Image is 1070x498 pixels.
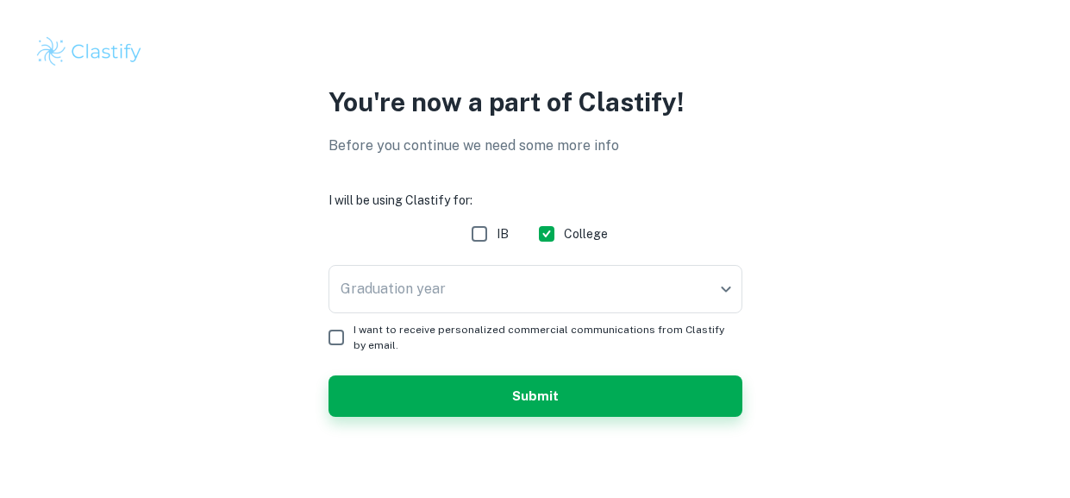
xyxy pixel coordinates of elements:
span: I want to receive personalized commercial communications from Clastify by email. [354,322,729,353]
a: Clastify logo [34,35,1036,69]
h6: I will be using Clastify for: [329,191,742,210]
span: IB [497,224,509,243]
p: You're now a part of Clastify! [329,83,742,122]
img: Clastify logo [34,35,144,69]
button: Submit [329,375,742,417]
p: Before you continue we need some more info [329,136,742,156]
span: College [564,224,608,243]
